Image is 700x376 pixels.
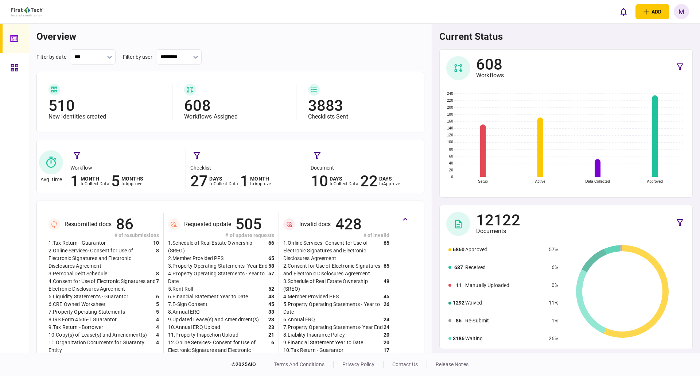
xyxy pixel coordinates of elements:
[156,301,159,308] div: 5
[449,161,454,165] text: 40
[647,179,663,183] text: Approved
[250,181,271,186] div: to
[465,246,545,253] div: Approved
[384,323,389,331] div: 24
[168,262,268,270] div: 3 . Property Operating Statements- Year End
[283,323,383,331] div: 7 . Property Operating Statements- Year End
[48,323,103,331] div: 9 . Tax Return - Borrower
[156,316,159,323] div: 4
[384,262,389,278] div: 65
[121,176,144,181] div: months
[168,232,274,239] div: # of update requests
[70,164,182,172] div: workflow
[36,31,424,42] h1: overview
[549,264,558,271] div: 6%
[299,221,331,228] div: Invalid docs
[190,164,302,172] div: checklist
[236,217,262,232] div: 505
[453,264,464,271] div: 687
[283,316,315,323] div: 6 . Annual ERQ
[268,316,274,323] div: 23
[465,299,545,307] div: Waived
[209,176,238,181] div: days
[447,92,453,96] text: 240
[383,181,400,186] span: approve
[447,140,453,144] text: 100
[156,293,159,301] div: 6
[70,174,79,189] div: 1
[384,316,389,323] div: 24
[308,113,412,120] div: Checklists Sent
[168,339,271,362] div: 12 . Online Services- Consent for Use of Electronic Signatures and Electronic Disclosures Agreement
[478,179,488,183] text: Setup
[11,7,43,16] img: client company logo
[384,293,389,301] div: 45
[268,270,274,285] div: 57
[465,317,545,325] div: Re-Submit
[153,239,159,247] div: 10
[549,335,558,342] div: 26%
[156,270,159,278] div: 8
[250,176,271,181] div: month
[283,301,384,316] div: 5 . Property Operating Statements - Year to Date
[453,317,464,325] div: 86
[283,262,384,278] div: 2 . Consent for Use of Electronic Signatures and Electronic Disclosures Agreement
[384,278,389,293] div: 49
[168,301,207,308] div: 7 . E-Sign Consent
[308,98,412,113] div: 3883
[190,174,208,189] div: 27
[268,255,274,262] div: 65
[254,181,271,186] span: approve
[283,293,339,301] div: 4 . Member Provided PFS
[330,181,358,186] div: to
[168,323,221,331] div: 10 . Annual ERQ Upload
[447,112,453,116] text: 180
[81,176,109,181] div: month
[635,4,669,19] button: open adding identity options
[168,293,248,301] div: 6 . Financial Statement Year to Date
[585,179,610,183] text: Data Collected
[436,361,468,367] a: release notes
[549,317,558,325] div: 1%
[116,217,133,232] div: 86
[447,98,453,102] text: 220
[465,264,545,271] div: Received
[156,331,159,339] div: 4
[156,323,159,331] div: 4
[447,119,453,123] text: 160
[360,174,378,189] div: 22
[168,316,259,323] div: 9 . Updated Lease(s) and Amendment(s)
[156,339,159,354] div: 4
[85,181,109,186] span: collect data
[453,282,464,289] div: 11
[268,262,274,270] div: 58
[184,221,231,228] div: Requested update
[447,126,453,130] text: 140
[48,293,128,301] div: 5 . Liquidity Statements - Guarantor
[342,361,374,367] a: privacy policy
[48,301,106,308] div: 6 . CRE Owned Worksheet
[379,176,400,181] div: days
[451,175,453,179] text: 0
[48,278,156,293] div: 4 . Consent for Use of Electronic Signatures and Electronic Disclosures Agreement
[48,239,106,247] div: 1 . Tax Return - Guarantor
[283,331,345,339] div: 8 . Liability Insurance Policy
[379,181,400,186] div: to
[168,270,268,285] div: 4 . Property Operating Statements - Year to Date
[48,98,165,113] div: 510
[268,293,274,301] div: 48
[549,299,558,307] div: 11%
[334,181,358,186] span: collect data
[449,168,454,172] text: 20
[476,72,504,79] div: Workflows
[384,331,389,339] div: 20
[156,308,159,316] div: 5
[232,361,265,368] div: © 2025 AIO
[476,57,504,72] div: 608
[271,339,274,362] div: 6
[48,339,156,354] div: 11 . Organization Documents for Guaranty Entity
[111,174,120,189] div: 5
[268,301,274,308] div: 45
[209,181,238,186] div: to
[81,181,109,186] div: to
